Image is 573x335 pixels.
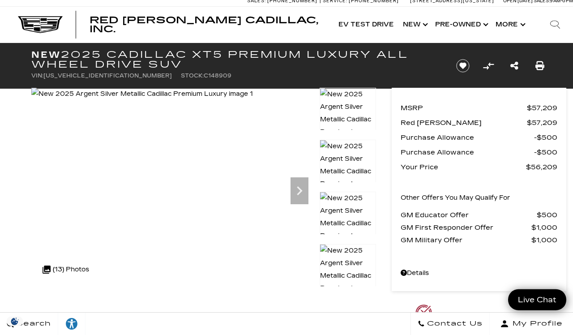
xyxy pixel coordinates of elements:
span: Search [14,318,51,330]
span: Red [PERSON_NAME] [401,116,527,129]
span: GM Educator Offer [401,209,537,221]
img: Opt-Out Icon [4,317,25,326]
a: GM First Responder Offer $1,000 [401,221,557,234]
p: Other Offers You May Qualify For [401,192,510,204]
img: Cadillac Dark Logo with Cadillac White Text [18,16,63,33]
span: VIN: [31,73,43,79]
span: $500 [537,209,557,221]
span: $500 [534,131,557,144]
a: Purchase Allowance $500 [401,146,557,159]
span: Purchase Allowance [401,146,534,159]
span: Purchase Allowance [401,131,534,144]
a: Details [401,267,557,279]
a: Red [PERSON_NAME] Cadillac, Inc. [90,16,325,34]
button: Compare Vehicle [482,59,495,73]
button: Open user profile menu [490,313,573,335]
a: Pre-Owned [431,7,491,43]
a: Explore your accessibility options [58,313,86,335]
span: [US_VEHICLE_IDENTIFICATION_NUMBER] [43,73,172,79]
span: $1,000 [531,221,557,234]
span: MSRP [401,102,527,114]
span: My Profile [509,318,563,330]
span: Your Price [401,161,526,173]
a: Purchase Allowance $500 [401,131,557,144]
span: Stock: [181,73,204,79]
a: EV Test Drive [334,7,398,43]
a: Print this New 2025 Cadillac XT5 Premium Luxury All Wheel Drive SUV [535,60,544,72]
img: New 2025 Argent Silver Metallic Cadillac Premium Luxury image 1 [31,88,253,100]
span: $56,209 [526,161,557,173]
a: Your Price $56,209 [401,161,557,173]
a: GM Military Offer $1,000 [401,234,557,246]
a: MSRP $57,209 [401,102,557,114]
div: Explore your accessibility options [58,317,85,331]
a: Contact Us [411,313,490,335]
a: New [398,7,431,43]
span: $57,209 [527,102,557,114]
img: New 2025 Argent Silver Metallic Cadillac Premium Luxury image 4 [320,244,376,308]
span: Contact Us [425,318,483,330]
a: Live Chat [508,289,566,310]
img: New 2025 Argent Silver Metallic Cadillac Premium Luxury image 2 [320,140,376,203]
a: Share this New 2025 Cadillac XT5 Premium Luxury All Wheel Drive SUV [510,60,518,72]
div: Next [291,177,308,204]
strong: New [31,49,61,60]
button: More [491,7,528,43]
button: Save vehicle [453,59,473,73]
span: GM First Responder Offer [401,221,531,234]
img: New 2025 Argent Silver Metallic Cadillac Premium Luxury image 3 [320,192,376,255]
a: GM Educator Offer $500 [401,209,557,221]
span: $57,209 [527,116,557,129]
span: $1,000 [531,234,557,246]
span: $500 [534,146,557,159]
section: Click to Open Cookie Consent Modal [4,317,25,326]
a: Red [PERSON_NAME] $57,209 [401,116,557,129]
img: New 2025 Argent Silver Metallic Cadillac Premium Luxury image 1 [320,88,376,151]
h1: 2025 Cadillac XT5 Premium Luxury All Wheel Drive SUV [31,50,441,69]
span: C148909 [204,73,231,79]
span: Live Chat [513,295,561,305]
span: GM Military Offer [401,234,531,246]
div: (13) Photos [38,259,94,280]
span: Red [PERSON_NAME] Cadillac, Inc. [90,15,318,34]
